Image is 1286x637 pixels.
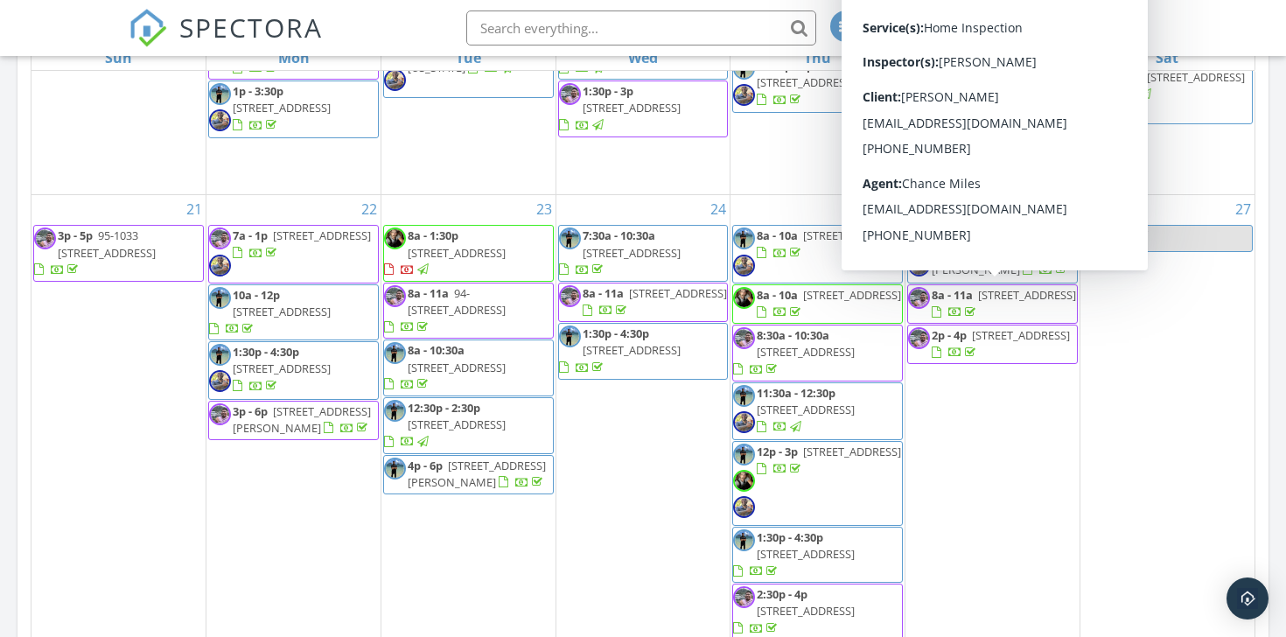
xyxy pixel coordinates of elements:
[907,284,1078,324] a: 8a - 11a [STREET_ADDRESS]
[209,370,231,392] img: img_4473.jpeg
[733,411,755,433] img: img_4473.jpeg
[1057,195,1080,223] a: Go to September 26, 2025
[384,227,406,249] img: img_0091.jpg
[625,45,661,70] a: Wednesday
[1227,577,1269,619] div: Open Intercom Messenger
[732,325,903,381] a: 8:30a - 10:30a [STREET_ADDRESS]
[384,342,406,364] img: img_5637.jpg
[803,287,901,303] span: [STREET_ADDRESS]
[907,225,1078,283] a: 8a - 2:30p [STREET_ADDRESS][PERSON_NAME]
[733,84,755,106] img: img_4473.jpeg
[408,43,546,75] a: [STREET_ADDRESS][US_STATE]
[757,227,901,260] a: 8a - 10a [STREET_ADDRESS]
[757,385,855,434] a: 11:30a - 12:30p [STREET_ADDRESS]
[972,327,1070,343] span: [STREET_ADDRESS]
[732,55,903,113] a: 12:30p - 2p [STREET_ADDRESS]
[583,285,624,301] span: 8a - 11a
[908,139,1030,188] a: 4p - 5:30p [STREET_ADDRESS]
[33,225,204,282] a: 3p - 5p 95-1033 [STREET_ADDRESS]
[583,285,727,318] a: 8a - 11a [STREET_ADDRESS]
[733,327,755,349] img: img_3256.jpg
[233,344,331,393] a: 1:30p - 4:30p [STREET_ADDRESS]
[908,227,930,249] img: img_5637.jpg
[1232,195,1255,223] a: Go to September 27, 2025
[384,400,406,422] img: img_5637.jpg
[558,225,729,282] a: 7:30a - 10:30a [STREET_ADDRESS]
[583,100,681,115] span: [STREET_ADDRESS]
[559,83,581,105] img: img_3256.jpg
[803,227,901,243] span: [STREET_ADDRESS]
[559,325,681,374] a: 1:30p - 4:30p [STREET_ADDRESS]
[732,441,903,526] a: 12p - 3p [STREET_ADDRESS]
[908,81,1030,130] a: 1p - 2:30p [STREET_ADDRESS]
[408,245,506,261] span: [STREET_ADDRESS]
[209,83,231,105] img: img_5637.jpg
[1107,69,1142,85] span: 2p - 5p
[971,28,1146,45] div: Mokulua Home Inspections
[209,287,331,336] a: 10a - 12p [STREET_ADDRESS]
[907,136,1078,193] a: 4p - 5:30p [STREET_ADDRESS]
[757,287,901,319] a: 8a - 10a [STREET_ADDRESS]
[408,458,546,490] a: 4p - 6p [STREET_ADDRESS][PERSON_NAME]
[208,284,379,341] a: 10a - 12p [STREET_ADDRESS]
[882,195,905,223] a: Go to September 25, 2025
[1147,69,1245,85] span: [STREET_ADDRESS]
[757,546,855,562] span: [STREET_ADDRESS]
[408,360,506,375] span: [STREET_ADDRESS]
[209,227,231,249] img: img_3256.jpg
[978,287,1076,303] span: [STREET_ADDRESS]
[800,45,835,70] a: Thursday
[757,385,835,401] span: 11:30a - 12:30p
[932,327,967,343] span: 2p - 4p
[466,10,816,45] input: Search everything...
[908,287,930,309] img: img_3256.jpg
[733,470,755,492] img: img_0091.jpg
[208,80,379,138] a: 1p - 3:30p [STREET_ADDRESS]
[1152,45,1182,70] a: Saturday
[208,225,379,283] a: 7a - 1p [STREET_ADDRESS]
[733,496,755,518] img: img_4473.jpeg
[932,227,1070,276] a: 8a - 2:30p [STREET_ADDRESS][PERSON_NAME]
[233,83,283,99] span: 1p - 3:30p
[233,227,371,260] a: 7a - 1p [STREET_ADDRESS]
[757,344,855,360] span: [STREET_ADDRESS]
[733,586,855,635] a: 2:30p - 4p [STREET_ADDRESS]
[383,283,554,339] a: 8a - 11a 94-[STREET_ADDRESS]
[408,342,465,358] span: 8a - 10:30a
[233,287,280,303] span: 10a - 12p
[559,83,681,132] a: 1:30p - 3p [STREET_ADDRESS]
[803,444,901,459] span: [STREET_ADDRESS]
[1131,227,1148,243] span: Off
[183,195,206,223] a: Go to September 21, 2025
[101,45,136,70] a: Sunday
[209,109,231,131] img: img_4473.jpeg
[129,9,167,47] img: The Best Home Inspection Software - Spectora
[233,360,331,376] span: [STREET_ADDRESS]
[558,323,729,380] a: 1:30p - 4:30p [STREET_ADDRESS]
[408,416,506,432] span: [STREET_ADDRESS]
[757,58,855,107] a: 12:30p - 2p [STREET_ADDRESS]
[233,403,371,436] a: 3p - 6p [STREET_ADDRESS][PERSON_NAME]
[757,603,855,619] span: [STREET_ADDRESS]
[757,586,807,602] span: 2:30p - 4p
[558,283,729,322] a: 8a - 11a [STREET_ADDRESS]
[383,339,554,396] a: 8a - 10:30a [STREET_ADDRESS]
[1083,95,1105,117] img: img_4473.jpeg
[129,24,323,60] a: SPECTORA
[558,80,729,137] a: 1:30p - 3p [STREET_ADDRESS]
[384,400,506,449] a: 12:30p - 2:30p [STREET_ADDRESS]
[733,255,755,276] img: img_4473.jpeg
[273,227,371,243] span: [STREET_ADDRESS]
[932,156,1030,171] span: [STREET_ADDRESS]
[1083,69,1105,91] img: img_5637.jpg
[384,69,406,91] img: img_4473.jpeg
[179,9,323,45] span: SPECTORA
[908,81,930,103] img: img_5637.jpg
[1082,66,1253,124] a: 2p - 5p [STREET_ADDRESS]
[583,245,681,261] span: [STREET_ADDRESS]
[733,385,755,407] img: img_5637.jpg
[408,458,546,490] span: [STREET_ADDRESS][PERSON_NAME]
[1083,227,1105,249] img: img_5637.jpg
[707,195,730,223] a: Go to September 24, 2025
